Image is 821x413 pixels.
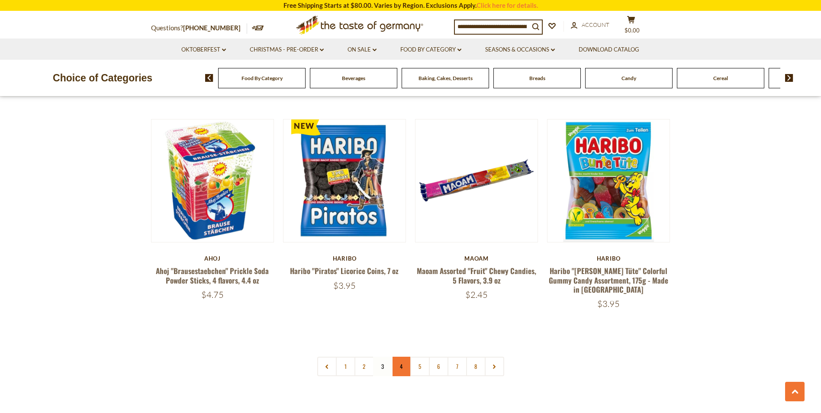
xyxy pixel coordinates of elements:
a: Haribo "Piratos" Licorice Coins, 7 oz [290,265,399,276]
button: $0.00 [618,16,644,37]
a: 8 [466,357,486,376]
a: 7 [448,357,467,376]
span: $3.95 [597,298,620,309]
a: Ahoj "Brausestaebchen" Prickle Soda Powder Sticks, 4 flavors, 4.4 oz [156,265,269,285]
img: next arrow [785,74,793,82]
a: 4 [392,357,411,376]
span: Account [582,21,609,28]
img: Ahoj "Brausestaebchen" Prickle Soda Powder Sticks, 4 flavors, 4.4 oz [151,119,274,242]
span: $2.45 [465,289,488,300]
img: Haribo "Piratos" Licorice Coins, 7 oz [283,119,406,242]
img: Maoam Assorted "Fruit" Chewy Candies, 5 Flavors, 3.9 oz [415,119,538,242]
a: Haribo "[PERSON_NAME] Tüte" Colorful Gummy Candy Assortment, 175g - Made in [GEOGRAPHIC_DATA] [549,265,668,295]
a: 5 [410,357,430,376]
a: Click here for details. [477,1,538,9]
a: Account [571,20,609,30]
a: Christmas - PRE-ORDER [250,45,324,55]
a: Cereal [713,75,728,81]
div: Haribo [547,255,670,262]
div: Ahoj [151,255,274,262]
span: $3.95 [333,280,356,291]
a: Breads [529,75,545,81]
a: Beverages [342,75,365,81]
div: Haribo [283,255,406,262]
a: Candy [621,75,636,81]
a: Download Catalog [579,45,639,55]
div: Maoam [415,255,538,262]
a: Food By Category [400,45,461,55]
img: previous arrow [205,74,213,82]
a: Food By Category [241,75,283,81]
a: Seasons & Occasions [485,45,555,55]
a: On Sale [348,45,377,55]
a: 2 [354,357,374,376]
a: 1 [336,357,355,376]
span: $4.75 [201,289,224,300]
a: Baking, Cakes, Desserts [419,75,473,81]
a: 6 [429,357,448,376]
a: Maoam Assorted "Fruit" Chewy Candies, 5 Flavors, 3.9 oz [417,265,536,285]
a: Oktoberfest [181,45,226,55]
a: [PHONE_NUMBER] [183,24,241,32]
img: Haribo "Bunte Tüte" Colorful Gummy Candy Assortment, 175g - Made in Germany [547,119,670,242]
span: $0.00 [625,27,640,34]
p: Questions? [151,23,247,34]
